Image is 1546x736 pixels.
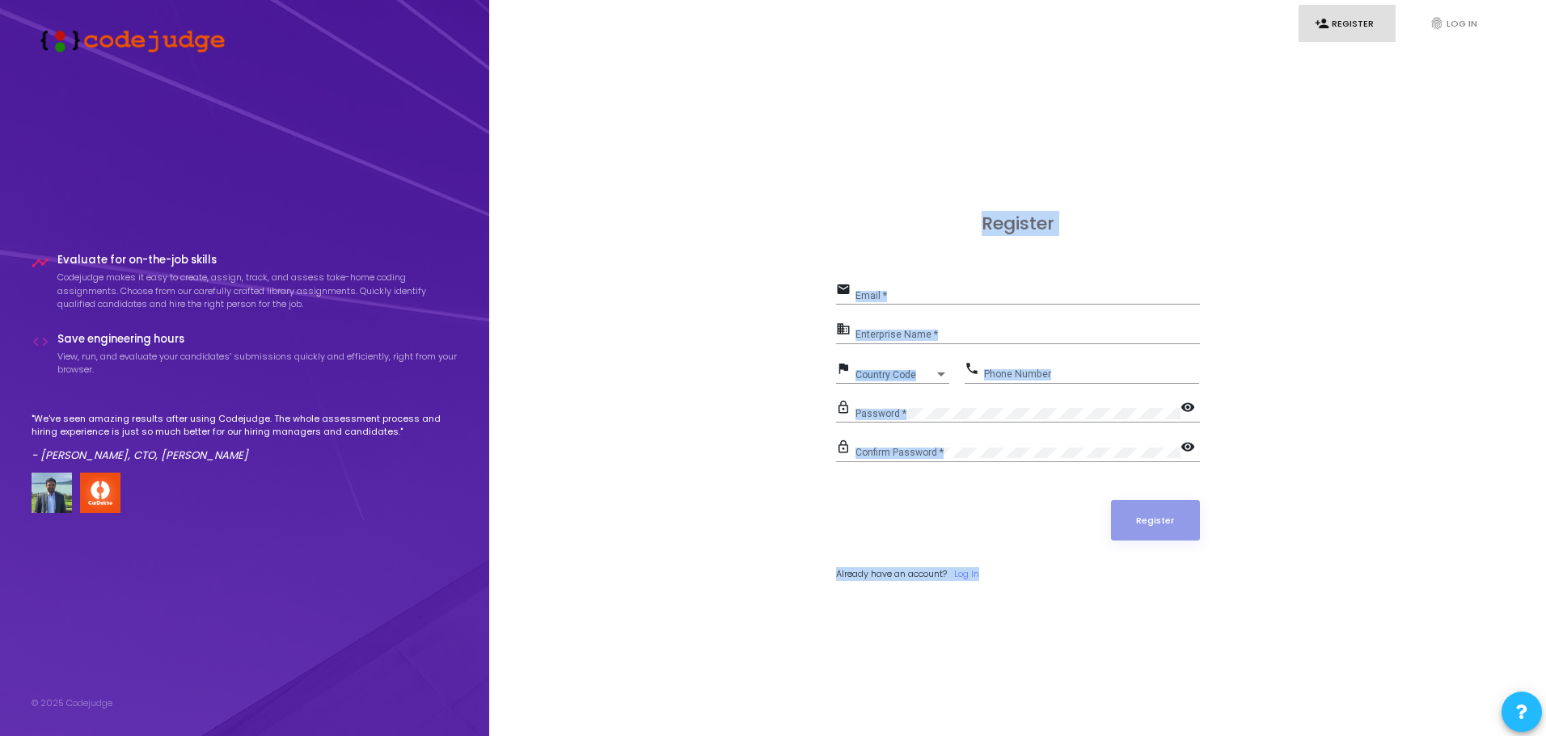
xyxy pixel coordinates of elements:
i: timeline [32,254,49,271]
mat-icon: lock_outline [836,439,855,458]
i: person_add [1315,16,1329,31]
a: fingerprintLog In [1413,5,1510,43]
i: fingerprint [1430,16,1444,31]
a: Log In [954,567,979,581]
h4: Save engineering hours [57,333,458,346]
span: Already have an account? [836,567,947,580]
a: person_addRegister [1299,5,1396,43]
mat-icon: business [836,321,855,340]
mat-icon: flag [836,360,855,380]
p: "We've seen amazing results after using Codejudge. The whole assessment process and hiring experi... [32,412,458,439]
h3: Register [836,213,1200,234]
input: Phone Number [984,368,1199,380]
em: - [PERSON_NAME], CTO, [PERSON_NAME] [32,448,248,463]
img: company-logo [80,473,120,513]
button: Register [1111,500,1200,540]
span: Country Code [855,370,935,380]
img: user image [32,473,72,513]
mat-icon: visibility [1181,399,1200,418]
div: © 2025 Codejudge [32,696,112,710]
p: View, run, and evaluate your candidates’ submissions quickly and efficiently, right from your bro... [57,350,458,376]
mat-icon: visibility [1181,439,1200,458]
input: Email [855,290,1200,301]
input: Enterprise Name [855,330,1200,341]
h4: Evaluate for on-the-job skills [57,254,458,267]
mat-icon: email [836,281,855,301]
mat-icon: phone [965,360,984,380]
mat-icon: lock_outline [836,399,855,418]
p: Codejudge makes it easy to create, assign, track, and assess take-home coding assignments. Choose... [57,271,458,311]
i: code [32,333,49,351]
